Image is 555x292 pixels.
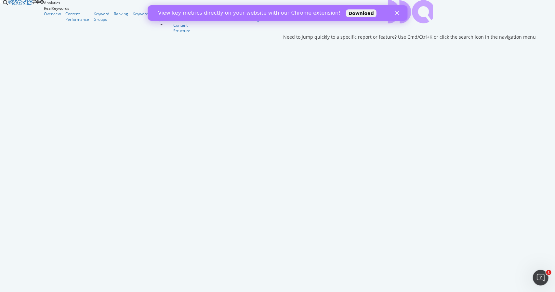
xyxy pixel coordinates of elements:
[173,22,191,28] a: Content
[94,11,109,22] a: Keyword Groups
[248,6,254,10] div: Close
[44,11,61,17] a: Overview
[283,34,536,40] div: Need to jump quickly to a specific report or feature? Use Cmd/Ctrl+K or click the search icon in ...
[133,11,150,17] a: Keywords
[65,11,89,22] a: Content Performance
[148,5,408,21] iframe: Intercom live chat banner
[173,28,191,33] a: Structure
[44,6,264,11] div: RealKeywords
[533,270,548,285] iframe: Intercom live chat
[114,11,128,17] a: Ranking
[546,270,551,275] span: 1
